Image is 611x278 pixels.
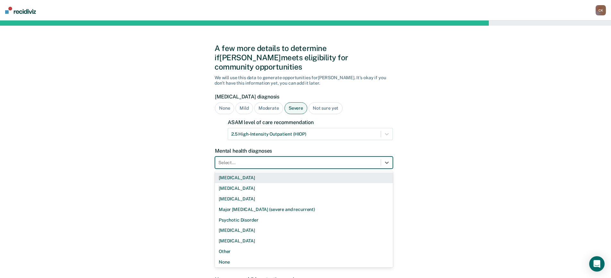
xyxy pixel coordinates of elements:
div: [MEDICAL_DATA] [215,194,393,204]
label: [MEDICAL_DATA] diagnosis [215,94,393,100]
button: CK [596,5,606,15]
label: Mental health diagnoses [215,148,393,154]
div: Not sure yet [309,102,343,114]
div: Open Intercom Messenger [589,256,605,272]
label: ASAM level of care recommendation [228,119,393,125]
div: [MEDICAL_DATA] [215,183,393,194]
div: Major [MEDICAL_DATA] (severe and recurrent) [215,204,393,215]
div: We will use this data to generate opportunities for [PERSON_NAME] . It's okay if you don't have t... [215,75,396,86]
div: Psychotic Disorder [215,215,393,225]
div: None [215,257,393,267]
img: Recidiviz [5,7,36,14]
div: [MEDICAL_DATA] [215,173,393,183]
div: Severe [284,102,307,114]
div: C K [596,5,606,15]
div: A few more details to determine if [PERSON_NAME] meets eligibility for community opportunities [215,44,396,71]
div: [MEDICAL_DATA] [215,225,393,236]
div: None [215,102,234,114]
div: [MEDICAL_DATA] [215,236,393,246]
div: Moderate [254,102,283,114]
div: Mild [235,102,253,114]
div: Other [215,246,393,257]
